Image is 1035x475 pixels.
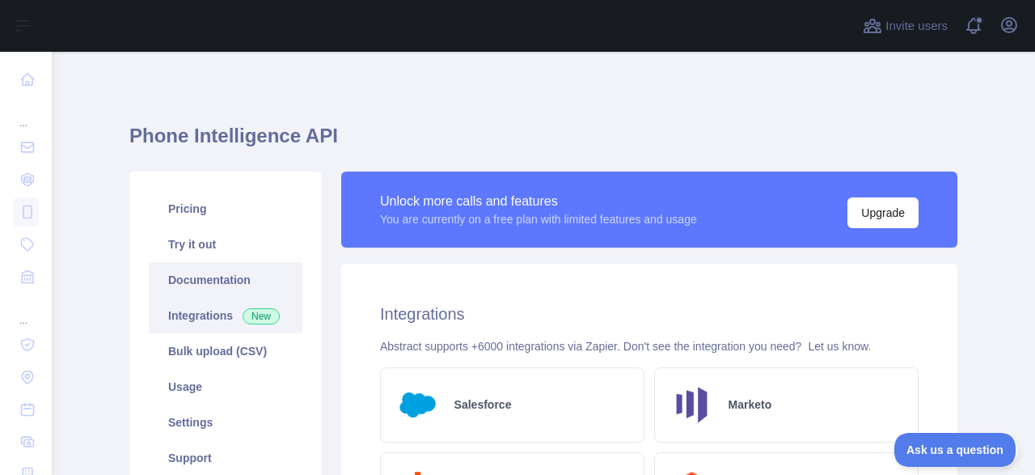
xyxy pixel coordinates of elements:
[380,211,697,227] div: You are currently on a free plan with limited features and usage
[149,227,302,262] a: Try it out
[243,308,280,324] span: New
[860,13,951,39] button: Invite users
[13,97,39,129] div: ...
[13,295,39,327] div: ...
[149,369,302,405] a: Usage
[885,17,948,36] span: Invite users
[149,298,302,333] a: Integrations New
[394,381,441,429] img: Logo
[380,192,697,211] div: Unlock more calls and features
[149,405,302,440] a: Settings
[149,262,302,298] a: Documentation
[668,381,716,429] img: Logo
[729,397,772,413] h2: Marketo
[149,333,302,369] a: Bulk upload (CSV)
[808,338,871,354] button: Let us know.
[454,397,512,413] h2: Salesforce
[380,303,919,325] h2: Integrations
[380,338,919,354] div: Abstract supports +6000 integrations via Zapier. Don't see the integration you need?
[149,191,302,227] a: Pricing
[847,197,919,228] button: Upgrade
[129,123,957,162] h1: Phone Intelligence API
[894,433,1019,467] iframe: Toggle Customer Support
